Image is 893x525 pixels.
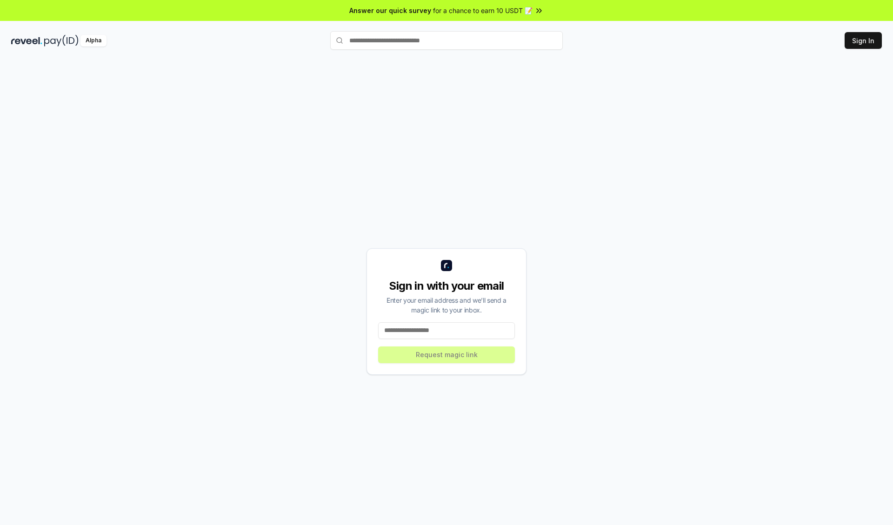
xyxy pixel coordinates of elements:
div: Enter your email address and we’ll send a magic link to your inbox. [378,295,515,315]
img: reveel_dark [11,35,42,47]
span: for a chance to earn 10 USDT 📝 [433,6,533,15]
span: Answer our quick survey [349,6,431,15]
img: logo_small [441,260,452,271]
img: pay_id [44,35,79,47]
div: Alpha [80,35,107,47]
button: Sign In [845,32,882,49]
div: Sign in with your email [378,279,515,293]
